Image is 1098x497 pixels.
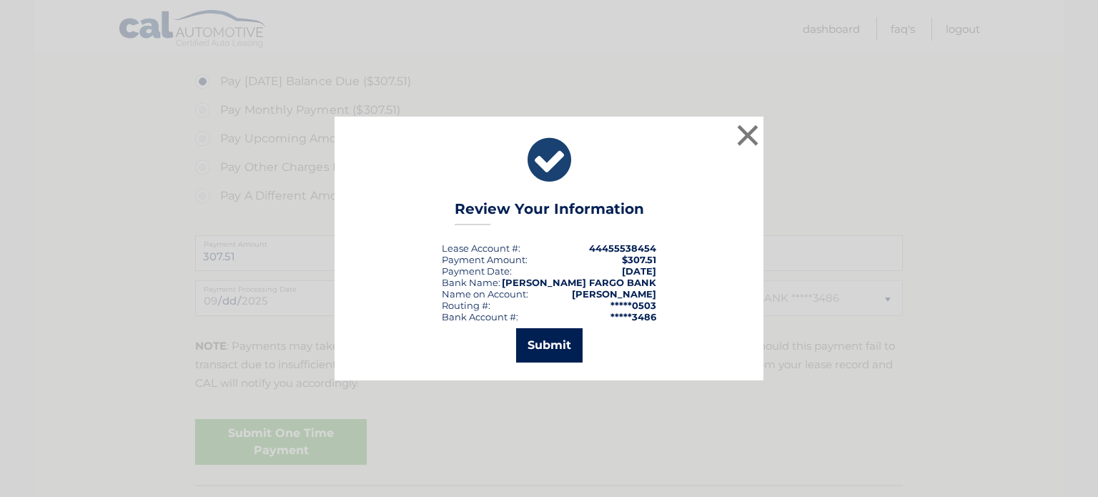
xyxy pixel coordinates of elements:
[442,265,510,277] span: Payment Date
[455,200,644,225] h3: Review Your Information
[502,277,656,288] strong: [PERSON_NAME] FARGO BANK
[442,254,528,265] div: Payment Amount:
[622,254,656,265] span: $307.51
[733,121,762,149] button: ×
[516,328,583,363] button: Submit
[442,265,512,277] div: :
[442,277,500,288] div: Bank Name:
[622,265,656,277] span: [DATE]
[442,288,528,300] div: Name on Account:
[442,311,518,323] div: Bank Account #:
[572,288,656,300] strong: [PERSON_NAME]
[442,242,520,254] div: Lease Account #:
[442,300,490,311] div: Routing #:
[589,242,656,254] strong: 44455538454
